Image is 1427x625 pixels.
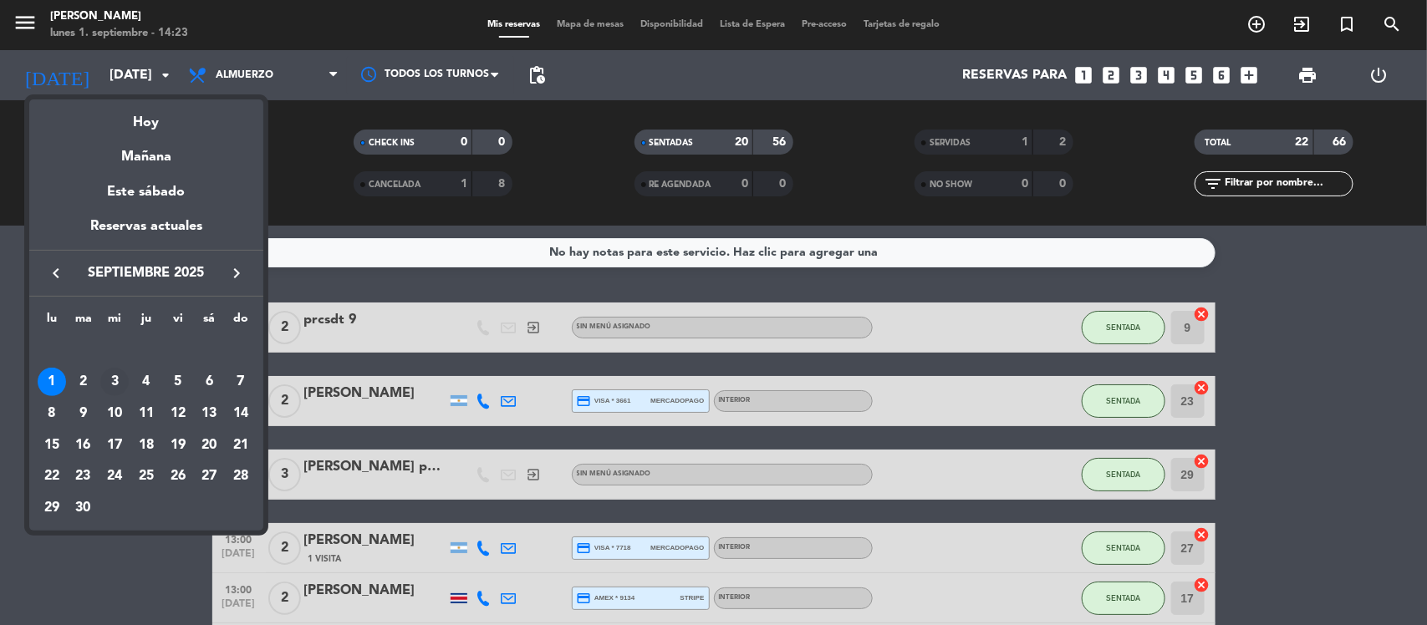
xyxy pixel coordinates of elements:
i: keyboard_arrow_left [46,263,66,283]
td: 30 de septiembre de 2025 [68,492,99,524]
div: 27 [195,462,223,490]
div: 22 [38,462,66,490]
td: 1 de septiembre de 2025 [36,366,68,398]
div: 26 [164,462,192,490]
span: septiembre 2025 [71,262,222,284]
div: Reservas actuales [29,216,263,250]
div: 12 [164,399,192,428]
i: keyboard_arrow_right [227,263,247,283]
div: 8 [38,399,66,428]
th: lunes [36,309,68,335]
div: 6 [195,368,223,396]
td: 15 de septiembre de 2025 [36,429,68,461]
div: 3 [100,368,129,396]
td: 22 de septiembre de 2025 [36,461,68,493]
td: 5 de septiembre de 2025 [162,366,194,398]
div: 13 [195,399,223,428]
div: 18 [132,431,161,460]
div: 23 [69,462,98,490]
div: 9 [69,399,98,428]
div: 20 [195,431,223,460]
td: 6 de septiembre de 2025 [194,366,226,398]
div: 1 [38,368,66,396]
div: 16 [69,431,98,460]
td: 9 de septiembre de 2025 [68,398,99,429]
td: 7 de septiembre de 2025 [225,366,257,398]
td: 21 de septiembre de 2025 [225,429,257,461]
td: 18 de septiembre de 2025 [130,429,162,461]
th: jueves [130,309,162,335]
td: 28 de septiembre de 2025 [225,461,257,493]
th: martes [68,309,99,335]
td: 25 de septiembre de 2025 [130,461,162,493]
div: 2 [69,368,98,396]
td: 27 de septiembre de 2025 [194,461,226,493]
div: 14 [227,399,255,428]
td: 26 de septiembre de 2025 [162,461,194,493]
div: Hoy [29,99,263,134]
td: 23 de septiembre de 2025 [68,461,99,493]
div: 25 [132,462,161,490]
td: SEP. [36,335,257,367]
td: 16 de septiembre de 2025 [68,429,99,461]
th: miércoles [99,309,130,335]
div: Este sábado [29,169,263,216]
button: keyboard_arrow_right [222,262,252,284]
td: 14 de septiembre de 2025 [225,398,257,429]
div: 11 [132,399,161,428]
div: 4 [132,368,161,396]
td: 13 de septiembre de 2025 [194,398,226,429]
th: domingo [225,309,257,335]
div: 28 [227,462,255,490]
div: 29 [38,494,66,522]
div: 5 [164,368,192,396]
td: 2 de septiembre de 2025 [68,366,99,398]
div: 19 [164,431,192,460]
td: 12 de septiembre de 2025 [162,398,194,429]
div: 7 [227,368,255,396]
div: 21 [227,431,255,460]
div: 30 [69,494,98,522]
td: 29 de septiembre de 2025 [36,492,68,524]
td: 17 de septiembre de 2025 [99,429,130,461]
th: sábado [194,309,226,335]
div: 15 [38,431,66,460]
button: keyboard_arrow_left [41,262,71,284]
td: 20 de septiembre de 2025 [194,429,226,461]
div: 10 [100,399,129,428]
td: 8 de septiembre de 2025 [36,398,68,429]
div: 17 [100,431,129,460]
td: 3 de septiembre de 2025 [99,366,130,398]
td: 10 de septiembre de 2025 [99,398,130,429]
div: 24 [100,462,129,490]
div: Mañana [29,134,263,168]
td: 11 de septiembre de 2025 [130,398,162,429]
th: viernes [162,309,194,335]
td: 4 de septiembre de 2025 [130,366,162,398]
td: 19 de septiembre de 2025 [162,429,194,461]
td: 24 de septiembre de 2025 [99,461,130,493]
